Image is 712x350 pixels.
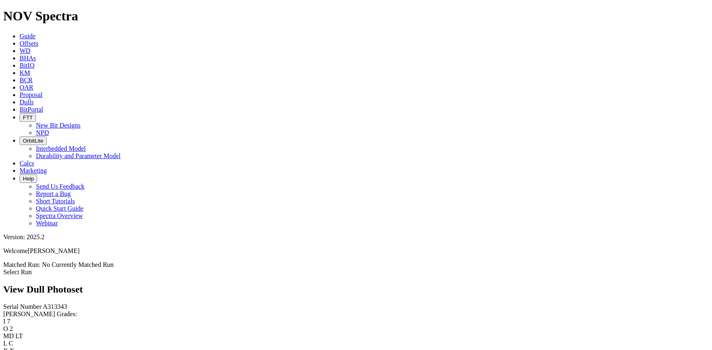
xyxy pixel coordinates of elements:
[36,152,121,159] a: Durability and Parameter Model
[20,160,34,167] a: Calcs
[16,332,23,339] span: LT
[3,284,709,295] h2: View Dull Photoset
[20,91,42,98] a: Proposal
[3,233,709,241] div: Version: 2025.2
[20,167,47,174] a: Marketing
[3,247,709,255] p: Welcome
[36,129,49,136] a: NPD
[9,340,13,347] span: C
[3,269,32,275] a: Select Run
[20,55,36,62] a: BHAs
[28,247,80,254] span: [PERSON_NAME]
[20,84,33,91] a: OAR
[20,77,33,84] a: BCR
[3,325,8,332] label: O
[20,113,36,122] button: FTT
[23,114,33,121] span: FTT
[36,212,83,219] a: Spectra Overview
[3,310,709,318] div: [PERSON_NAME] Grades:
[20,69,30,76] a: KM
[36,190,71,197] a: Report a Bug
[36,220,58,227] a: Webinar
[20,62,34,69] a: BitIQ
[43,303,67,310] span: A313343
[20,47,31,54] a: WD
[20,174,37,183] button: Help
[20,33,35,40] a: Guide
[36,122,80,129] a: New Bit Designs
[3,303,42,310] label: Serial Number
[3,9,709,24] h1: NOV Spectra
[3,318,5,325] label: I
[20,99,34,106] a: Dulls
[3,332,14,339] label: MD
[3,340,7,347] label: L
[20,106,43,113] a: BitPortal
[36,198,75,205] a: Short Tutorials
[10,325,13,332] span: 2
[36,205,83,212] a: Quick Start Guide
[23,138,43,144] span: OrbitLite
[20,136,47,145] button: OrbitLite
[23,176,34,182] span: Help
[7,318,10,325] span: 7
[42,261,114,268] span: No Currently Matched Run
[20,40,38,47] a: Offsets
[36,145,86,152] a: Interbedded Model
[3,261,40,268] span: Matched Run:
[36,183,84,190] a: Send Us Feedback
